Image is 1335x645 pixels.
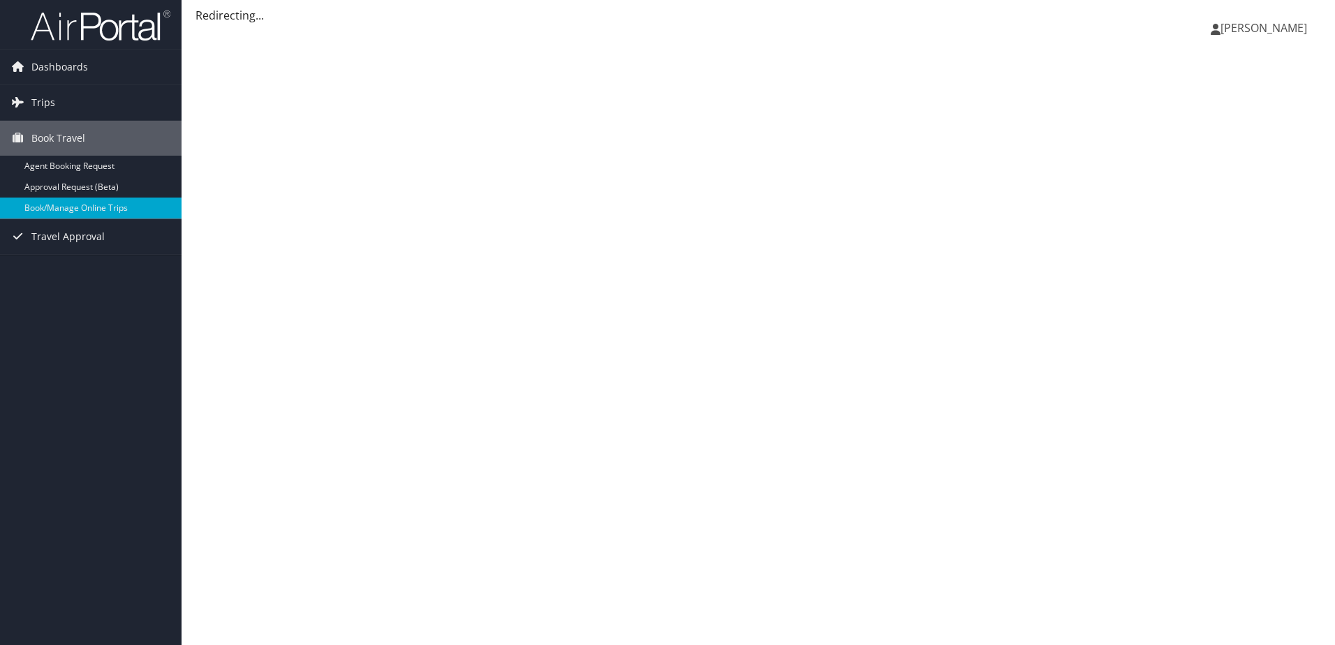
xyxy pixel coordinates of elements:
[31,50,88,84] span: Dashboards
[1211,7,1321,49] a: [PERSON_NAME]
[31,219,105,254] span: Travel Approval
[31,9,170,42] img: airportal-logo.png
[1220,20,1307,36] span: [PERSON_NAME]
[31,85,55,120] span: Trips
[31,121,85,156] span: Book Travel
[196,7,1321,24] div: Redirecting...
